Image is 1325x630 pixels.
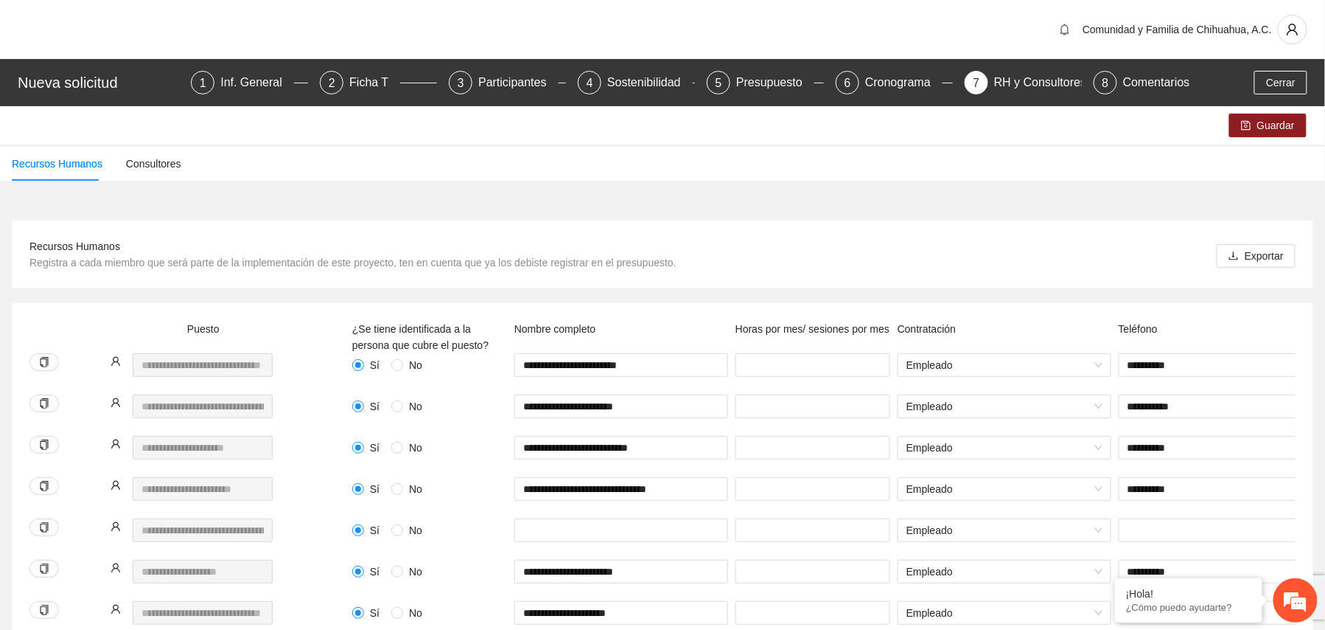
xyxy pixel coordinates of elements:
span: ¿Se tiene identificada a la persona que cubre el puesto? [352,323,489,351]
span: No [403,398,428,415]
span: Sí [364,357,385,373]
div: Consultores [126,156,181,172]
span: 7 [973,77,980,89]
span: 5 [716,77,722,89]
div: 5Presupuesto [707,71,824,94]
span: No [403,522,428,539]
span: Sí [364,398,385,415]
button: copy [29,560,59,578]
div: 1Inf. General [191,71,308,94]
button: copy [29,436,59,454]
span: copy [39,605,49,615]
span: 3 [458,77,464,89]
div: 6Cronograma [836,71,953,94]
span: Empleado [906,602,1102,624]
button: copy [29,519,59,536]
span: 4 [587,77,593,89]
span: Empleado [906,478,1102,500]
span: Horas por mes/ sesiones por mes [735,323,889,335]
span: user [111,563,121,573]
span: 1 [200,77,206,89]
span: Comunidad y Familia de Chihuahua, A.C. [1083,24,1272,35]
button: bell [1053,18,1077,41]
span: copy [39,357,49,367]
button: saveGuardar [1229,114,1307,137]
div: 8Comentarios [1094,71,1190,94]
span: Empleado [906,561,1102,583]
button: copy [29,395,59,412]
button: copy [29,601,59,619]
span: No [403,357,428,373]
span: copy [39,564,49,574]
span: Teléfono [1119,323,1158,335]
div: 2Ficha T [320,71,437,94]
span: Empleado [906,519,1102,541]
span: Sí [364,605,385,621]
div: ¡Hola! [1126,588,1251,600]
span: Recursos Humanos [29,240,120,252]
button: copy [29,477,59,495]
span: Nombre completo [514,323,596,335]
span: Empleado [906,395,1102,418]
span: user [111,522,121,532]
span: Contratación [898,323,956,335]
div: Inf. General [220,71,294,94]
button: user [1278,15,1307,44]
span: user [111,480,121,491]
span: Empleado [906,437,1102,459]
div: Nueva solicitud [18,71,182,94]
span: Sí [364,481,385,497]
span: Sí [364,440,385,456]
span: save [1241,120,1251,132]
span: copy [39,440,49,450]
span: Sí [364,522,385,539]
span: bell [1054,24,1076,35]
span: Exportar [1245,248,1284,264]
span: No [403,564,428,580]
span: user [111,439,121,449]
span: Estamos en línea. [85,197,203,346]
span: user [1279,23,1307,36]
div: Ficha T [349,71,400,94]
div: Chatee con nosotros ahora [77,75,248,94]
div: Cronograma [865,71,943,94]
div: Recursos Humanos [12,156,102,172]
p: ¿Cómo puedo ayudarte? [1126,602,1251,613]
span: copy [39,481,49,491]
div: Comentarios [1123,71,1190,94]
span: Puesto [187,323,220,335]
textarea: Escriba su mensaje y pulse “Intro” [7,403,281,454]
span: No [403,440,428,456]
span: user [111,604,121,615]
div: 7RH y Consultores [965,71,1082,94]
div: 4Sostenibilidad [578,71,695,94]
span: Registra a cada miembro que será parte de la implementación de este proyecto, ten en cuenta que y... [29,257,677,269]
div: 3Participantes [449,71,566,94]
div: Minimizar ventana de chat en vivo [242,7,277,43]
span: copy [39,398,49,409]
span: 6 [845,77,851,89]
button: copy [29,353,59,371]
button: Cerrar [1254,71,1307,94]
button: downloadExportar [1217,244,1296,268]
span: Sí [364,564,385,580]
span: No [403,481,428,497]
span: copy [39,522,49,533]
span: Guardar [1257,117,1295,134]
div: Participantes [478,71,559,94]
div: Sostenibilidad [607,71,693,94]
span: Cerrar [1266,75,1296,91]
div: Presupuesto [736,71,814,94]
span: No [403,605,428,621]
span: download [1228,251,1239,263]
div: RH y Consultores [994,71,1098,94]
span: user [111,356,121,367]
span: Empleado [906,354,1102,376]
span: user [111,398,121,408]
span: 8 [1102,77,1109,89]
span: 2 [329,77,335,89]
